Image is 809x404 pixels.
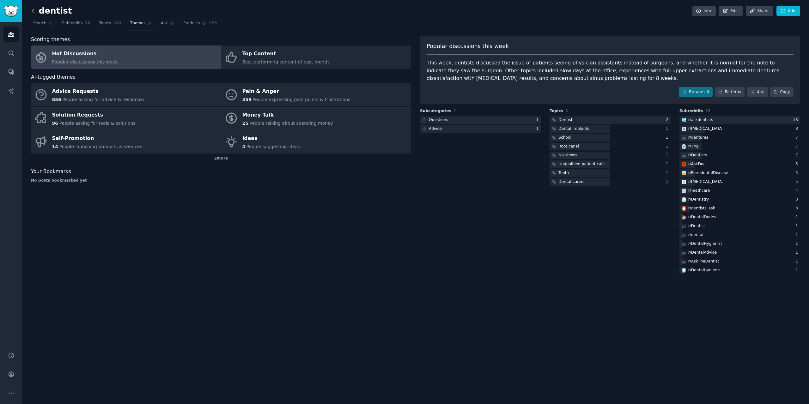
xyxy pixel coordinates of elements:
[770,87,794,98] button: Copy
[795,135,800,141] div: 7
[159,18,177,31] a: Ask
[558,144,579,149] div: Root canal
[679,240,800,248] a: r/DentalHygienist1
[161,21,168,26] span: Ask
[558,161,605,167] div: Unqualified patient calls
[679,267,800,274] a: DentalHygiener/DentalHygiene1
[682,162,686,166] img: AskDocs
[682,215,686,220] img: DentalDudes
[221,83,411,106] a: Pain & Anger359People expressing pain points & frustrations
[31,178,411,184] div: No posts bookmarked yet
[427,59,794,82] div: This week, dentists discussed the issue of patients seeing physician assistants instead of surgeo...
[52,110,136,120] div: Solution Requests
[420,125,541,133] a: Advice1
[99,21,111,26] span: Topics
[183,21,200,26] span: Products
[719,6,743,16] a: Edit
[666,179,671,185] div: 1
[795,214,800,220] div: 1
[679,160,800,168] a: AskDocsr/AskDocs5
[536,117,541,123] div: 1
[682,206,686,211] img: dentists_ask
[688,268,720,273] div: r/ DentalHygiene
[688,144,698,149] div: r/ TMJ
[688,170,728,176] div: r/ PeriodontalDisease
[682,189,686,193] img: Teethcare
[242,144,246,149] span: 4
[679,152,800,160] a: r/Dentists7
[62,21,83,26] span: Subreddits
[52,134,142,144] div: Self-Promotion
[31,130,221,154] a: Self-Promotion14People launching products & services
[688,117,713,123] div: r/ askdentists
[679,87,713,98] a: Browse all
[679,249,800,257] a: r/DentalAdvice1
[795,223,800,229] div: 1
[558,179,585,185] div: Dental career
[550,108,563,114] span: Topics
[113,21,121,26] span: 200
[795,259,800,264] div: 1
[795,153,800,158] div: 7
[679,222,800,230] a: r/Dentist_1
[221,107,411,130] a: Money Talk25People talking about spending money
[679,116,800,124] a: askdentistsr/askdentists38
[558,126,589,132] div: Dental implants
[85,21,90,26] span: 18
[52,49,118,59] div: Hot Discussions
[181,18,219,31] a: Products255
[666,170,671,176] div: 1
[666,144,671,149] div: 1
[795,126,800,132] div: 8
[688,214,716,220] div: r/ DentalDudes
[688,188,710,194] div: r/ Teethcare
[31,107,221,130] a: Solution Requests96People asking for tools & solutions
[795,188,800,194] div: 4
[59,144,142,149] span: People launching products & services
[31,73,76,81] span: AI-tagged themes
[746,6,773,16] a: Share
[682,144,686,149] img: TMJ
[679,143,800,151] a: TMJr/TMJ7
[795,197,800,202] div: 3
[679,187,800,195] a: Teethcarer/Teethcare4
[427,42,509,50] span: Popular discussions this week
[242,110,333,120] div: Money Talk
[795,241,800,247] div: 1
[550,134,670,142] a: School1
[97,18,124,31] a: Topics200
[550,169,670,177] a: Tooth1
[31,83,221,106] a: Advice Requests656People asking for advice & resources
[31,154,411,164] div: 2 more
[795,161,800,167] div: 5
[52,59,118,64] span: Popular discussions this week
[688,259,719,264] div: r/ AskTheDentist
[128,18,155,31] a: Themes
[679,125,800,133] a: Invisalignr/[MEDICAL_DATA]8
[679,205,800,213] a: dentists_askr/dentists_ask3
[795,232,800,238] div: 1
[679,108,703,114] span: Subreddits
[242,97,252,102] span: 359
[242,59,329,64] span: Best-performing content of past month
[679,134,800,142] a: r/dentures7
[31,168,71,176] span: Your Bookmarks
[688,126,724,132] div: r/ [MEDICAL_DATA]
[242,121,248,126] span: 25
[209,21,217,26] span: 255
[252,97,350,102] span: People expressing pain points & frustrations
[550,143,670,151] a: Root canal1
[62,97,144,102] span: People asking for advice & resources
[60,18,93,31] a: Subreddits18
[565,109,568,113] span: 8
[666,153,671,158] div: 1
[666,135,671,141] div: 1
[242,87,350,97] div: Pain & Anger
[679,258,800,266] a: r/AskTheDentist1
[33,21,46,26] span: Search
[682,197,686,202] img: Dentistry
[692,6,716,16] a: Info
[536,126,541,132] div: 1
[221,130,411,154] a: Ideas4People suggesting ideas
[688,241,722,247] div: r/ DentalHygienist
